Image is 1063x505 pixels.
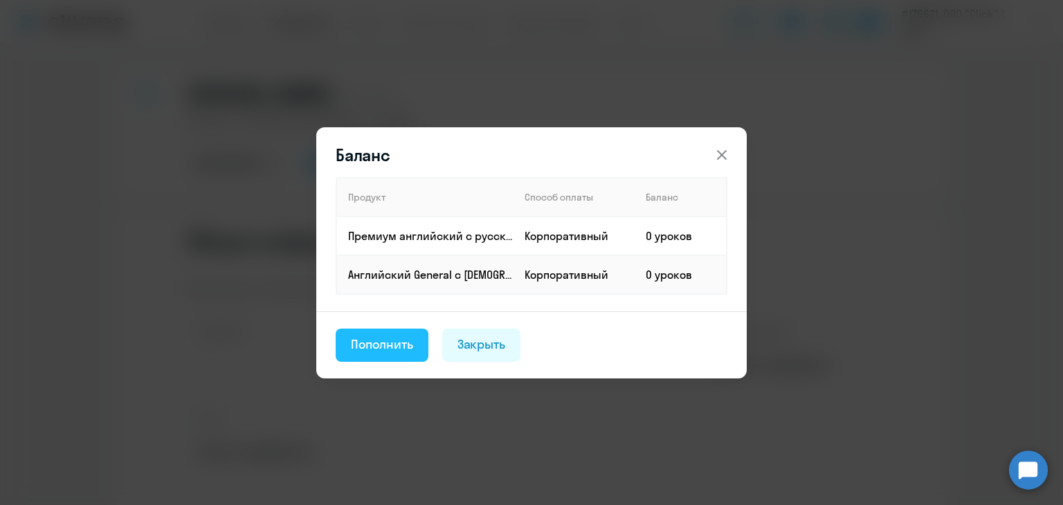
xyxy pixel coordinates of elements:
td: 0 уроков [635,255,727,294]
p: Английский General с [DEMOGRAPHIC_DATA] преподавателем [348,267,513,282]
th: Баланс [635,178,727,217]
th: Продукт [336,178,514,217]
p: Премиум английский с русскоговорящим преподавателем [348,228,513,244]
th: Способ оплаты [514,178,635,217]
td: 0 уроков [635,217,727,255]
button: Закрыть [442,329,521,362]
div: Закрыть [457,336,506,353]
button: Пополнить [336,329,428,362]
td: Корпоративный [514,255,635,294]
header: Баланс [316,144,747,166]
td: Корпоративный [514,217,635,255]
div: Пополнить [351,336,413,353]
